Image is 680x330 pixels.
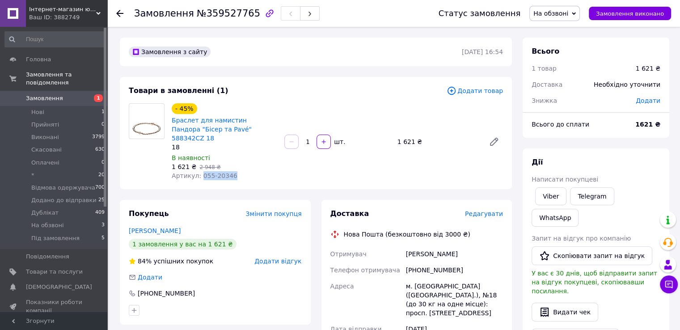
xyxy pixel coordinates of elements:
span: Додати товар [447,86,503,96]
div: Замовлення з сайту [129,47,211,57]
span: Виконані [31,133,59,141]
span: Оплачені [31,159,59,167]
input: Пошук [4,31,106,47]
button: Чат з покупцем [660,275,678,293]
time: [DATE] 16:54 [462,48,503,55]
span: Дублікат [31,209,59,217]
span: Артикул: 055-20346 [172,172,237,179]
a: Редагувати [485,133,503,151]
span: Телефон отримувача [330,267,400,274]
div: Ваш ID: 3882749 [29,13,107,21]
button: Скопіювати запит на відгук [532,246,652,265]
div: Нова Пошта (безкоштовно від 3000 ₴) [342,230,473,239]
a: Браслет для намистин Пандора "Бісер та Pavé" 588342CZ 18 [172,117,252,142]
span: Всього [532,47,559,55]
span: Отримувач [330,250,367,258]
div: - 45% [172,103,197,114]
div: [PHONE_NUMBER] [404,262,505,278]
span: 3799 [92,133,105,141]
a: Telegram [570,187,614,205]
span: Скасовані [31,146,62,154]
span: 3 [101,221,105,229]
a: Viber [535,187,566,205]
span: Доставка [330,209,369,218]
div: успішних покупок [129,257,213,266]
span: Головна [26,55,51,63]
span: На обзвоні [31,221,63,229]
span: Під замовлення [31,234,80,242]
a: [PERSON_NAME] [129,227,181,234]
span: 409 [95,209,105,217]
span: 700 [95,184,105,192]
div: шт. [332,137,346,146]
div: [PERSON_NAME] [404,246,505,262]
span: 0 [101,121,105,129]
span: 5 [101,234,105,242]
span: 0 [101,159,105,167]
div: м. [GEOGRAPHIC_DATA] ([GEOGRAPHIC_DATA].), №18 (до 30 кг на одне місце): просп. [STREET_ADDRESS] [404,278,505,321]
span: №359527765 [197,8,260,19]
span: 20 [98,171,105,179]
span: Замовлення [134,8,194,19]
span: Змінити покупця [246,210,302,217]
span: Повідомлення [26,253,69,261]
span: Всього до сплати [532,121,589,128]
div: 1 621 ₴ [394,135,481,148]
span: 1 [101,108,105,116]
span: 84% [138,258,152,265]
span: Товари та послуги [26,268,83,276]
span: [DEMOGRAPHIC_DATA] [26,283,92,291]
span: 630 [95,146,105,154]
span: 1 товар [532,65,557,72]
span: Додати [138,274,162,281]
span: Додати відгук [254,258,301,265]
span: В наявності [172,154,210,161]
div: 1 замовлення у вас на 1 621 ₴ [129,239,237,250]
button: Замовлення виконано [589,7,671,20]
a: WhatsApp [532,209,579,227]
span: Нові [31,108,44,116]
span: Замовлення виконано [596,10,664,17]
span: Показники роботи компанії [26,298,83,314]
span: Доставка [532,81,562,88]
span: Написати покупцеві [532,176,598,183]
div: 18 [172,143,277,152]
span: Додати [636,97,660,104]
span: Додано до відправки [31,196,97,204]
b: 1621 ₴ [635,121,660,128]
div: Статус замовлення [439,9,521,18]
div: Повернутися назад [116,9,123,18]
span: 25 [98,196,105,204]
span: На обзвоні [533,10,568,17]
span: Дії [532,158,543,166]
span: Замовлення та повідомлення [26,71,107,87]
span: Запит на відгук про компанію [532,235,631,242]
span: Прийняті [31,121,59,129]
span: Замовлення [26,94,63,102]
img: Браслет для намистин Пандора "Бісер та Pavé" 588342CZ 18 [129,104,164,139]
div: Необхідно уточнити [588,75,666,94]
span: Знижка [532,97,557,104]
span: 2 948 ₴ [199,164,220,170]
span: Адреса [330,283,354,290]
span: 1 621 ₴ [172,163,196,170]
span: Відмова одержувача [31,184,95,192]
span: Покупець [129,209,169,218]
div: [PHONE_NUMBER] [137,289,196,298]
span: Редагувати [465,210,503,217]
button: Видати чек [532,303,598,322]
span: Товари в замовленні (1) [129,86,228,95]
span: У вас є 30 днів, щоб відправити запит на відгук покупцеві, скопіювавши посилання. [532,270,657,295]
span: 1 [94,94,103,102]
span: Інтернет-магазин ювелірних прикрас "Silver" [29,5,96,13]
div: 1 621 ₴ [636,64,660,73]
